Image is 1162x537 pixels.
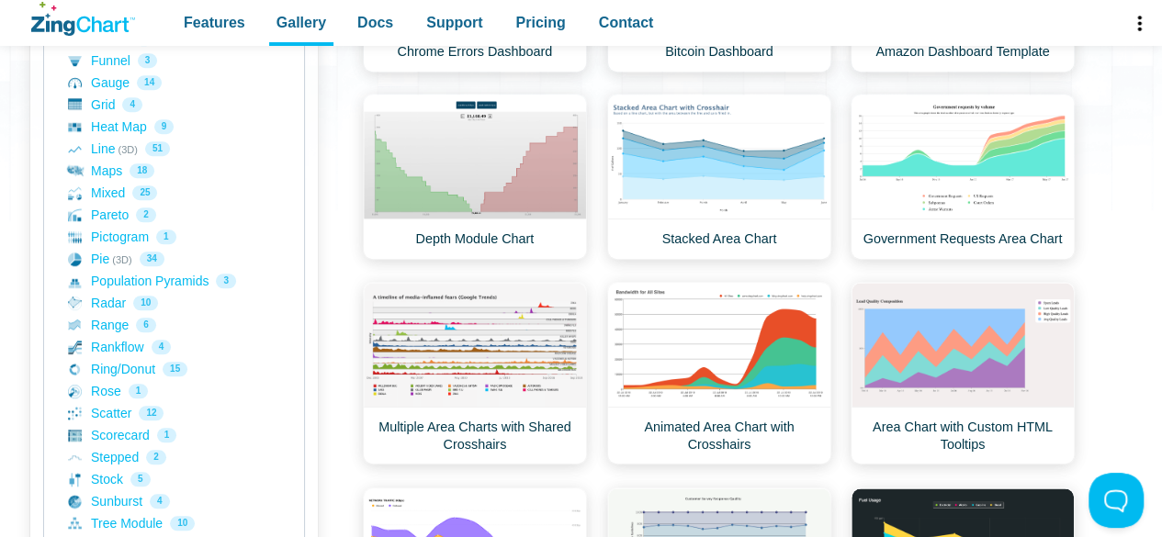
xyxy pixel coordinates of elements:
a: Multiple Area Charts with Shared Crosshairs [363,282,587,464]
span: Contact [599,10,654,35]
iframe: Toggle Customer Support [1089,473,1144,528]
span: Gallery [276,10,326,35]
span: Pricing [515,10,565,35]
a: Animated Area Chart with Crosshairs [607,282,831,464]
a: ZingChart Logo. Click to return to the homepage [31,2,135,36]
a: Area Chart with Custom HTML Tooltips [851,282,1075,464]
a: Stacked Area Chart [607,94,831,260]
span: Features [184,10,245,35]
span: Docs [357,10,393,35]
a: Government Requests Area Chart [851,94,1075,260]
span: Support [426,10,482,35]
a: Depth Module Chart [363,94,587,260]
